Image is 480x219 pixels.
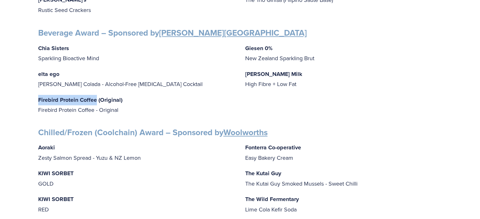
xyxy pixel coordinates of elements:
[223,126,268,138] a: Woolworths
[38,169,74,177] strong: KIWI SORBET
[38,69,235,89] p: [PERSON_NAME] Colada - Alcohol-Free [MEDICAL_DATA] Cocktail
[245,195,299,203] strong: The Wild Fermentary
[38,43,235,63] p: Sparkling Bioactive Mind
[38,142,235,163] p: Zesty Salmon Spread - Yuzu & NZ Lemon
[159,27,307,39] a: [PERSON_NAME][GEOGRAPHIC_DATA]
[245,194,442,214] p: Lime Cola Kefir Soda
[38,195,74,203] strong: KIWI SORBET
[245,70,302,78] strong: [PERSON_NAME] Milk
[38,143,55,152] strong: Aoraki
[245,142,442,163] p: Easy Bakery Cream
[245,143,301,152] strong: Fonterra Co-operative
[245,168,442,188] p: The Kutai Guy Smoked Mussels - Sweet Chilli
[38,70,59,78] strong: elta ego
[38,44,69,52] strong: Chia Sisters
[245,43,442,63] p: New Zealand Sparkling Brut
[245,169,281,177] strong: The Kutai Guy
[38,126,268,138] strong: Chilled/Frozen (Coolchain) Award – Sponsored by
[38,168,235,188] p: GOLD
[245,44,273,52] strong: Giesen 0%
[38,95,235,115] p: Firebird Protein Coffee - Original
[38,96,122,104] strong: Firebird Protein Coffee (Original)
[38,194,235,214] p: RED
[245,69,442,89] p: High Fibre + Low Fat
[38,27,307,39] strong: Beverage Award – Sponsored by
